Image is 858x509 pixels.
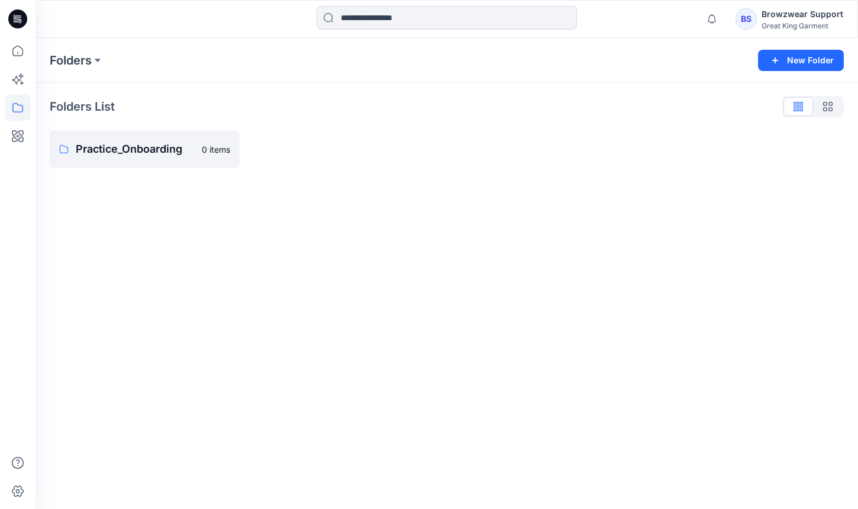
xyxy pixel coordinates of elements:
[50,52,92,69] a: Folders
[762,21,843,30] div: Great King Garment
[76,141,195,157] p: Practice_Onboarding
[50,130,240,168] a: Practice_Onboarding0 items
[762,7,843,21] div: Browzwear Support
[736,8,757,30] div: BS
[50,98,115,115] p: Folders List
[758,50,844,71] button: New Folder
[202,143,230,156] p: 0 items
